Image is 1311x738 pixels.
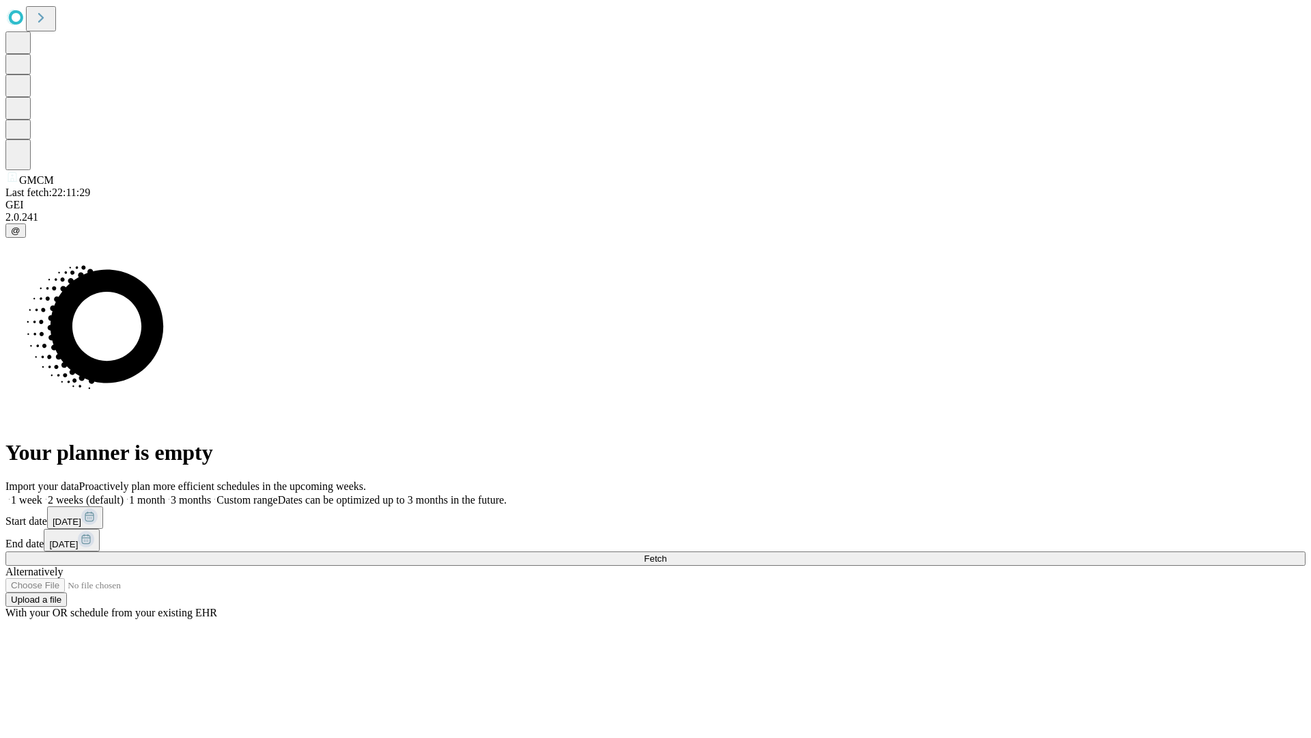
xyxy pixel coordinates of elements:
[19,174,54,186] span: GMCM
[278,494,507,506] span: Dates can be optimized up to 3 months in the future.
[644,553,666,564] span: Fetch
[49,539,78,549] span: [DATE]
[5,199,1306,211] div: GEI
[5,211,1306,223] div: 2.0.241
[47,506,103,529] button: [DATE]
[5,440,1306,465] h1: Your planner is empty
[5,187,90,198] span: Last fetch: 22:11:29
[216,494,277,506] span: Custom range
[5,551,1306,566] button: Fetch
[171,494,211,506] span: 3 months
[48,494,124,506] span: 2 weeks (default)
[44,529,100,551] button: [DATE]
[5,506,1306,529] div: Start date
[79,480,366,492] span: Proactively plan more efficient schedules in the upcoming weeks.
[5,607,217,618] span: With your OR schedule from your existing EHR
[5,480,79,492] span: Import your data
[11,225,20,236] span: @
[5,592,67,607] button: Upload a file
[5,529,1306,551] div: End date
[11,494,42,506] span: 1 week
[53,517,81,527] span: [DATE]
[5,223,26,238] button: @
[5,566,63,577] span: Alternatively
[129,494,165,506] span: 1 month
